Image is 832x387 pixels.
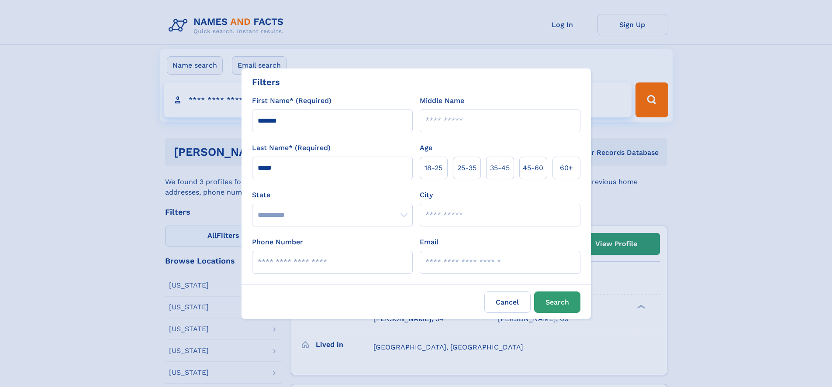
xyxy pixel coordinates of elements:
[252,75,280,89] div: Filters
[425,163,442,173] span: 18‑25
[484,291,531,313] label: Cancel
[534,291,580,313] button: Search
[420,237,438,247] label: Email
[420,96,464,106] label: Middle Name
[420,190,433,200] label: City
[252,190,413,200] label: State
[457,163,476,173] span: 25‑35
[252,96,331,106] label: First Name* (Required)
[420,143,432,153] label: Age
[252,143,331,153] label: Last Name* (Required)
[523,163,543,173] span: 45‑60
[490,163,510,173] span: 35‑45
[560,163,573,173] span: 60+
[252,237,303,247] label: Phone Number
